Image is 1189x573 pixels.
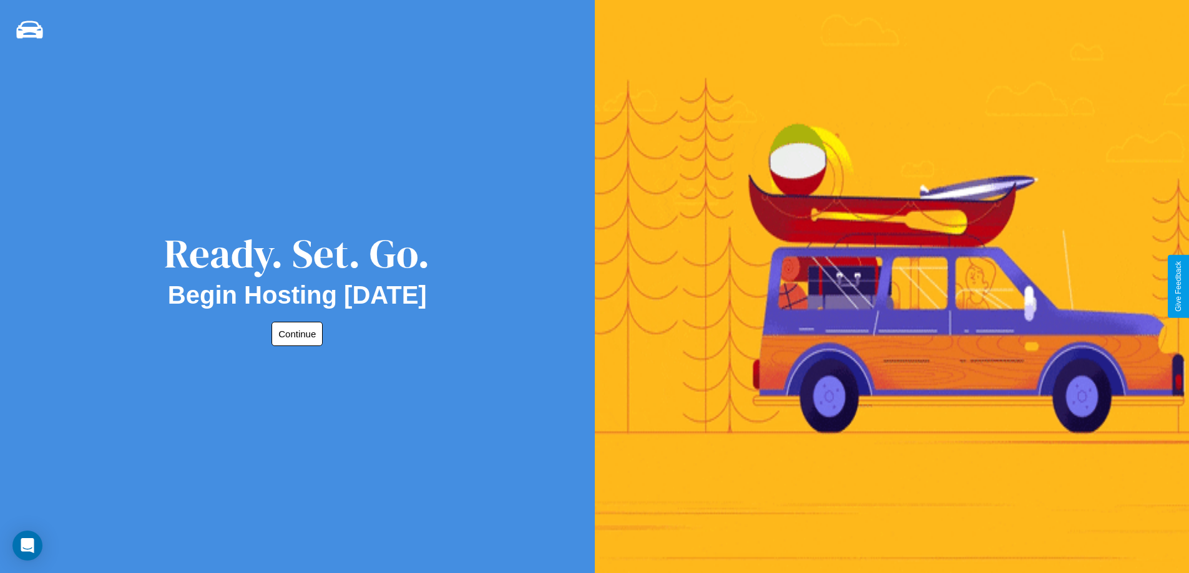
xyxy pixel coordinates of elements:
div: Give Feedback [1174,261,1183,312]
button: Continue [272,322,323,346]
h2: Begin Hosting [DATE] [168,281,427,309]
div: Open Intercom Messenger [12,531,42,561]
div: Ready. Set. Go. [164,226,430,281]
